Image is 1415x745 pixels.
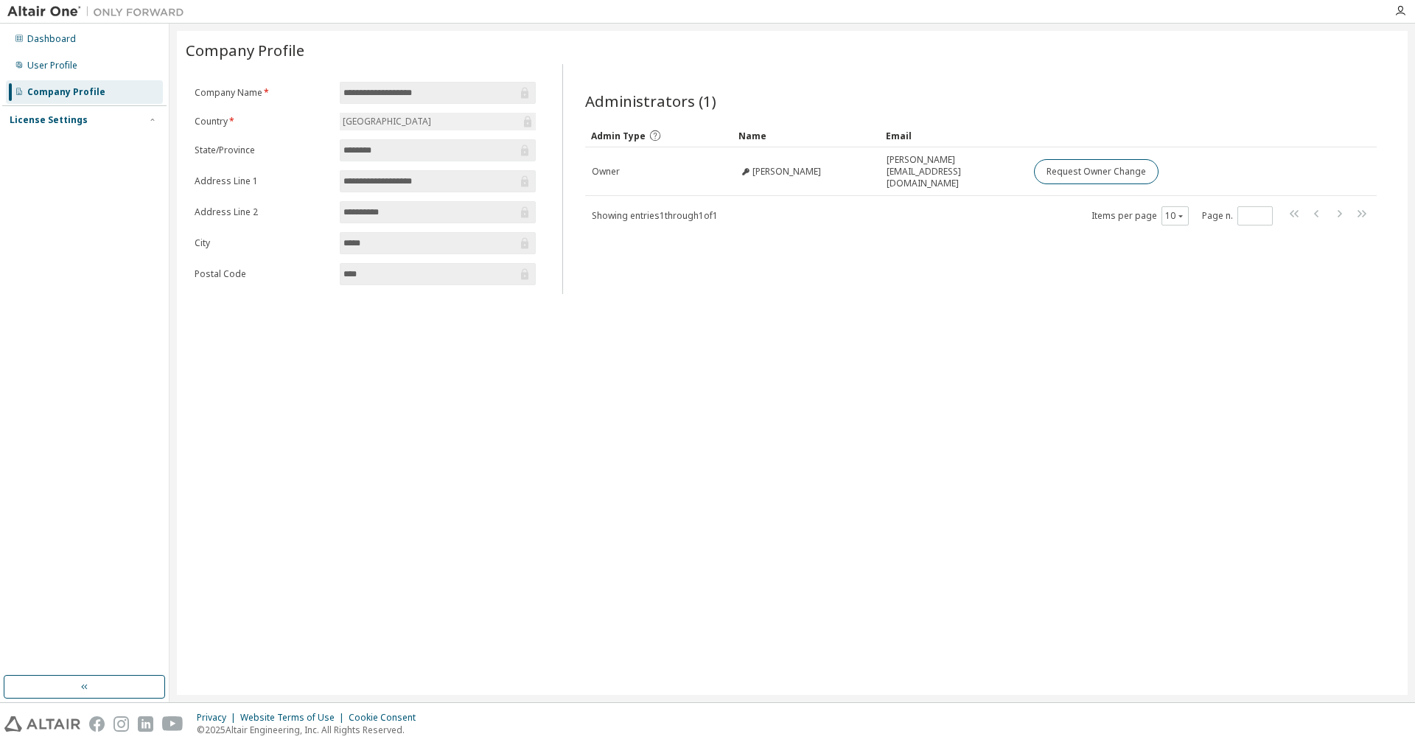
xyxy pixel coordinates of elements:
[4,716,80,732] img: altair_logo.svg
[240,712,349,724] div: Website Terms of Use
[195,144,331,156] label: State/Province
[195,268,331,280] label: Postal Code
[138,716,153,732] img: linkedin.svg
[27,60,77,71] div: User Profile
[591,130,646,142] span: Admin Type
[592,209,718,222] span: Showing entries 1 through 1 of 1
[195,206,331,218] label: Address Line 2
[195,87,331,99] label: Company Name
[752,166,821,178] span: [PERSON_NAME]
[89,716,105,732] img: facebook.svg
[585,91,716,111] span: Administrators (1)
[887,154,1021,189] span: [PERSON_NAME][EMAIL_ADDRESS][DOMAIN_NAME]
[886,124,1021,147] div: Email
[197,712,240,724] div: Privacy
[186,40,304,60] span: Company Profile
[1091,206,1189,225] span: Items per page
[340,113,536,130] div: [GEOGRAPHIC_DATA]
[27,33,76,45] div: Dashboard
[340,113,433,130] div: [GEOGRAPHIC_DATA]
[195,237,331,249] label: City
[195,116,331,127] label: Country
[1165,210,1185,222] button: 10
[197,724,424,736] p: © 2025 Altair Engineering, Inc. All Rights Reserved.
[27,86,105,98] div: Company Profile
[1202,206,1273,225] span: Page n.
[1034,159,1159,184] button: Request Owner Change
[349,712,424,724] div: Cookie Consent
[7,4,192,19] img: Altair One
[738,124,874,147] div: Name
[162,716,184,732] img: youtube.svg
[113,716,129,732] img: instagram.svg
[10,114,88,126] div: License Settings
[195,175,331,187] label: Address Line 1
[592,166,620,178] span: Owner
